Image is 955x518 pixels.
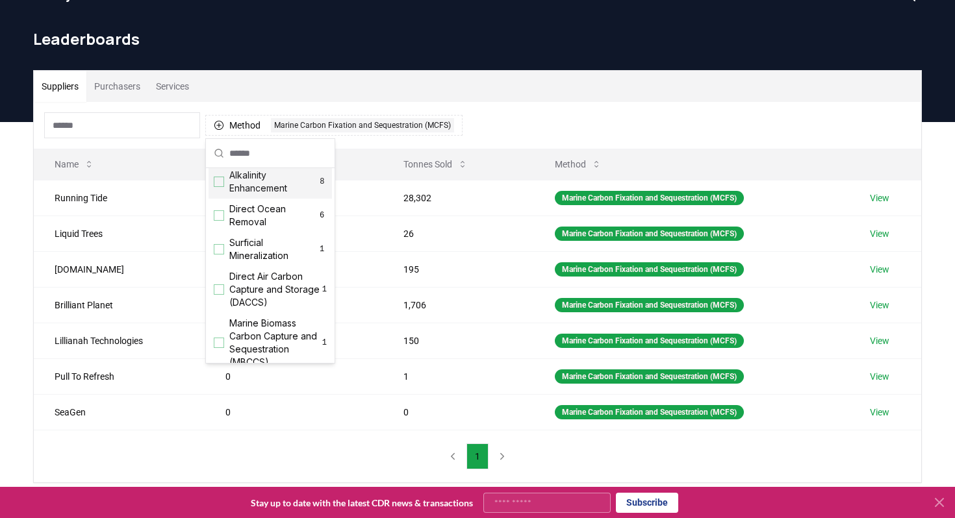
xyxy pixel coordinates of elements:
[86,71,148,102] button: Purchasers
[317,210,327,221] span: 6
[34,323,205,358] td: Lillianah Technologies
[205,358,383,394] td: 0
[44,151,105,177] button: Name
[148,71,197,102] button: Services
[555,405,744,419] div: Marine Carbon Fixation and Sequestration (MCFS)
[229,270,322,309] span: Direct Air Carbon Capture and Storage (DACCS)
[205,287,383,323] td: 0
[393,151,478,177] button: Tonnes Sold
[34,216,205,251] td: Liquid Trees
[205,216,383,251] td: 26
[322,338,327,348] span: 1
[229,236,317,262] span: Surficial Mineralization
[229,317,322,369] span: Marine Biomass Carbon Capture and Sequestration (MBCCS)
[317,244,327,254] span: 1
[870,299,889,312] a: View
[34,287,205,323] td: Brilliant Planet
[34,251,205,287] td: [DOMAIN_NAME]
[34,71,86,102] button: Suppliers
[322,284,327,295] span: 1
[205,251,383,287] td: 0
[383,358,534,394] td: 1
[34,180,205,216] td: Running Tide
[205,323,383,358] td: 0
[466,443,489,469] button: 1
[318,177,327,187] span: 8
[34,394,205,430] td: SeaGen
[205,394,383,430] td: 0
[229,203,317,228] span: Direct Ocean Removal
[555,298,744,312] div: Marine Carbon Fixation and Sequestration (MCFS)
[34,358,205,394] td: Pull To Refresh
[229,169,318,195] span: Alkalinity Enhancement
[33,29,922,49] h1: Leaderboards
[870,227,889,240] a: View
[870,370,889,383] a: View
[383,251,534,287] td: 195
[870,334,889,347] a: View
[205,115,463,136] button: MethodMarine Carbon Fixation and Sequestration (MCFS)
[271,118,454,132] div: Marine Carbon Fixation and Sequestration (MCFS)
[544,151,612,177] button: Method
[870,263,889,276] a: View
[383,180,534,216] td: 28,302
[555,191,744,205] div: Marine Carbon Fixation and Sequestration (MCFS)
[555,262,744,277] div: Marine Carbon Fixation and Sequestration (MCFS)
[555,227,744,241] div: Marine Carbon Fixation and Sequestration (MCFS)
[205,180,383,216] td: 22,880
[383,287,534,323] td: 1,706
[383,323,534,358] td: 150
[383,216,534,251] td: 26
[870,191,889,204] a: View
[383,394,534,430] td: 0
[870,406,889,419] a: View
[555,369,744,384] div: Marine Carbon Fixation and Sequestration (MCFS)
[555,334,744,348] div: Marine Carbon Fixation and Sequestration (MCFS)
